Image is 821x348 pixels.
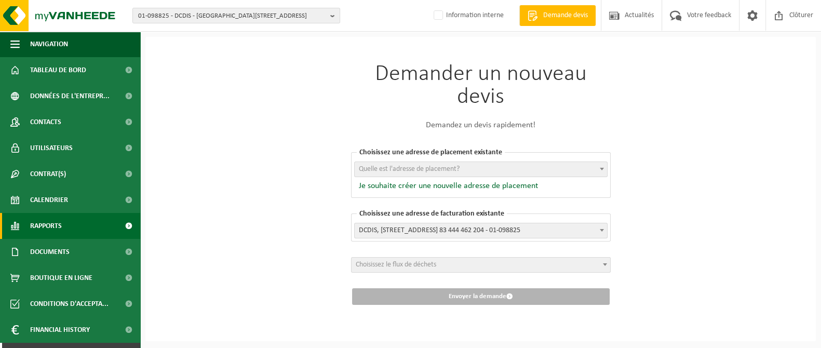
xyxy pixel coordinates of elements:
[541,10,590,21] span: Demande devis
[30,317,90,343] span: Financial History
[351,63,611,109] h1: Demander un nouveau devis
[138,8,326,24] span: 01-098825 - DCDIS - [GEOGRAPHIC_DATA][STREET_ADDRESS]
[30,265,92,291] span: Boutique en ligne
[30,31,68,57] span: Navigation
[519,5,596,26] a: Demande devis
[30,83,110,109] span: Données de l'entrepr...
[354,181,538,191] button: Je souhaite créer une nouvelle adresse de placement
[30,135,73,161] span: Utilisateurs
[30,213,62,239] span: Rapports
[352,288,610,305] button: Envoyer la demande
[432,8,504,23] label: Information interne
[30,57,86,83] span: Tableau de bord
[357,210,507,218] span: Choisissez une adresse de facturation existante
[359,165,460,173] span: Quelle est l'adresse de placement?
[30,109,61,135] span: Contacts
[351,119,611,131] p: Demandez un devis rapidement!
[356,261,436,269] span: Choisissez le flux de déchets
[30,161,66,187] span: Contrat(s)
[30,291,109,317] span: Conditions d'accepta...
[355,223,607,238] span: DCDIS, RUE DE LA POINTE 11, SECLIN, FR 83 444 462 204 - 01-098825
[132,8,340,23] button: 01-098825 - DCDIS - [GEOGRAPHIC_DATA][STREET_ADDRESS]
[357,149,505,156] span: Choisissez une adresse de placement existante
[30,239,70,265] span: Documents
[30,187,68,213] span: Calendrier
